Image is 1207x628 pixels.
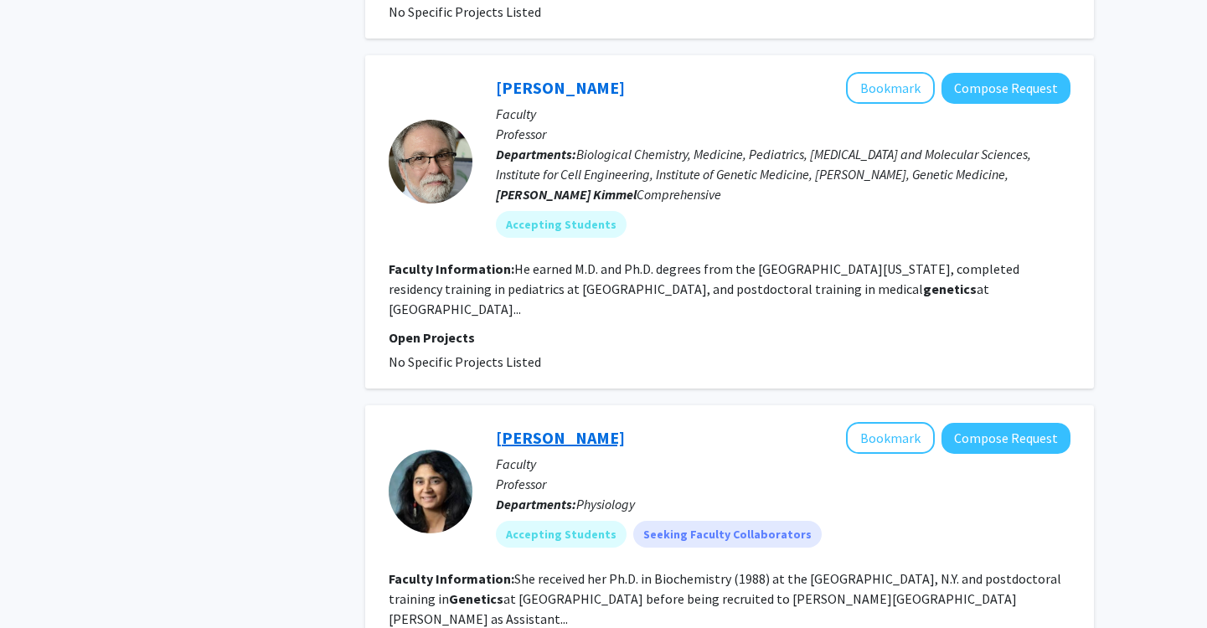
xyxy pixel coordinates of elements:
a: [PERSON_NAME] [496,427,625,448]
mat-chip: Accepting Students [496,211,627,238]
b: Departments: [496,496,576,512]
b: [PERSON_NAME] [496,186,591,203]
button: Compose Request to Rajini Rao [941,423,1070,454]
b: genetics [923,281,977,297]
p: Professor [496,124,1070,144]
span: Physiology [576,496,635,512]
mat-chip: Accepting Students [496,521,627,548]
a: [PERSON_NAME] [496,77,625,98]
span: Biological Chemistry, Medicine, Pediatrics, [MEDICAL_DATA] and Molecular Sciences, Institute for ... [496,146,1031,203]
button: Compose Request to Gregg Semenza [941,73,1070,104]
button: Add Gregg Semenza to Bookmarks [846,72,935,104]
b: Departments: [496,146,576,162]
iframe: Chat [13,553,71,615]
p: Faculty [496,454,1070,474]
p: Faculty [496,104,1070,124]
fg-read-more: She received her Ph.D. in Biochemistry (1988) at the [GEOGRAPHIC_DATA], N.Y. and postdoctoral tra... [389,570,1061,627]
span: No Specific Projects Listed [389,3,541,20]
p: Open Projects [389,327,1070,347]
b: Faculty Information: [389,570,514,587]
button: Add Rajini Rao to Bookmarks [846,422,935,454]
p: Professor [496,474,1070,494]
span: No Specific Projects Listed [389,353,541,370]
mat-chip: Seeking Faculty Collaborators [633,521,822,548]
fg-read-more: He earned M.D. and Ph.D. degrees from the [GEOGRAPHIC_DATA][US_STATE], completed residency traini... [389,260,1019,317]
b: Faculty Information: [389,260,514,277]
b: Kimmel [593,186,637,203]
b: Genetics [449,590,503,607]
